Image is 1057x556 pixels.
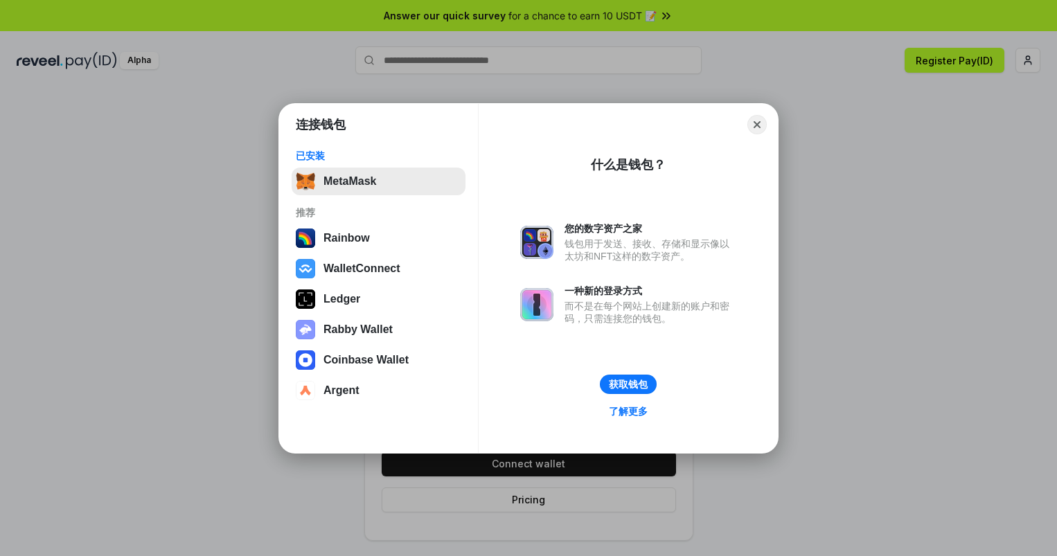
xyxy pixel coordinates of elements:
button: Argent [292,377,465,404]
div: MetaMask [323,175,376,188]
img: svg+xml,%3Csvg%20xmlns%3D%22http%3A%2F%2Fwww.w3.org%2F2000%2Fsvg%22%20fill%3D%22none%22%20viewBox... [520,288,553,321]
img: svg+xml,%3Csvg%20xmlns%3D%22http%3A%2F%2Fwww.w3.org%2F2000%2Fsvg%22%20fill%3D%22none%22%20viewBox... [520,226,553,259]
div: Rabby Wallet [323,323,393,336]
div: Ledger [323,293,360,305]
div: Rainbow [323,232,370,244]
div: 您的数字资产之家 [565,222,736,235]
img: svg+xml,%3Csvg%20fill%3D%22none%22%20height%3D%2233%22%20viewBox%3D%220%200%2035%2033%22%20width%... [296,172,315,191]
div: 钱包用于发送、接收、存储和显示像以太坊和NFT这样的数字资产。 [565,237,736,262]
img: svg+xml,%3Csvg%20width%3D%2228%22%20height%3D%2228%22%20viewBox%3D%220%200%2028%2028%22%20fill%3D... [296,259,315,278]
div: WalletConnect [323,262,400,275]
div: 什么是钱包？ [591,156,666,173]
button: Ledger [292,285,465,313]
div: 了解更多 [609,405,648,418]
h1: 连接钱包 [296,116,346,133]
button: Close [747,115,767,134]
button: MetaMask [292,168,465,195]
button: Rainbow [292,224,465,252]
div: 而不是在每个网站上创建新的账户和密码，只需连接您的钱包。 [565,300,736,325]
img: svg+xml,%3Csvg%20xmlns%3D%22http%3A%2F%2Fwww.w3.org%2F2000%2Fsvg%22%20fill%3D%22none%22%20viewBox... [296,320,315,339]
div: 一种新的登录方式 [565,285,736,297]
button: WalletConnect [292,255,465,283]
button: 获取钱包 [600,375,657,394]
img: svg+xml,%3Csvg%20width%3D%2228%22%20height%3D%2228%22%20viewBox%3D%220%200%2028%2028%22%20fill%3D... [296,381,315,400]
div: 获取钱包 [609,378,648,391]
div: Coinbase Wallet [323,354,409,366]
div: 推荐 [296,206,461,219]
img: svg+xml,%3Csvg%20xmlns%3D%22http%3A%2F%2Fwww.w3.org%2F2000%2Fsvg%22%20width%3D%2228%22%20height%3... [296,289,315,309]
img: svg+xml,%3Csvg%20width%3D%22120%22%20height%3D%22120%22%20viewBox%3D%220%200%20120%20120%22%20fil... [296,228,315,248]
div: Argent [323,384,359,397]
a: 了解更多 [601,402,656,420]
button: Coinbase Wallet [292,346,465,374]
div: 已安装 [296,150,461,162]
img: svg+xml,%3Csvg%20width%3D%2228%22%20height%3D%2228%22%20viewBox%3D%220%200%2028%2028%22%20fill%3D... [296,350,315,370]
button: Rabby Wallet [292,316,465,343]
